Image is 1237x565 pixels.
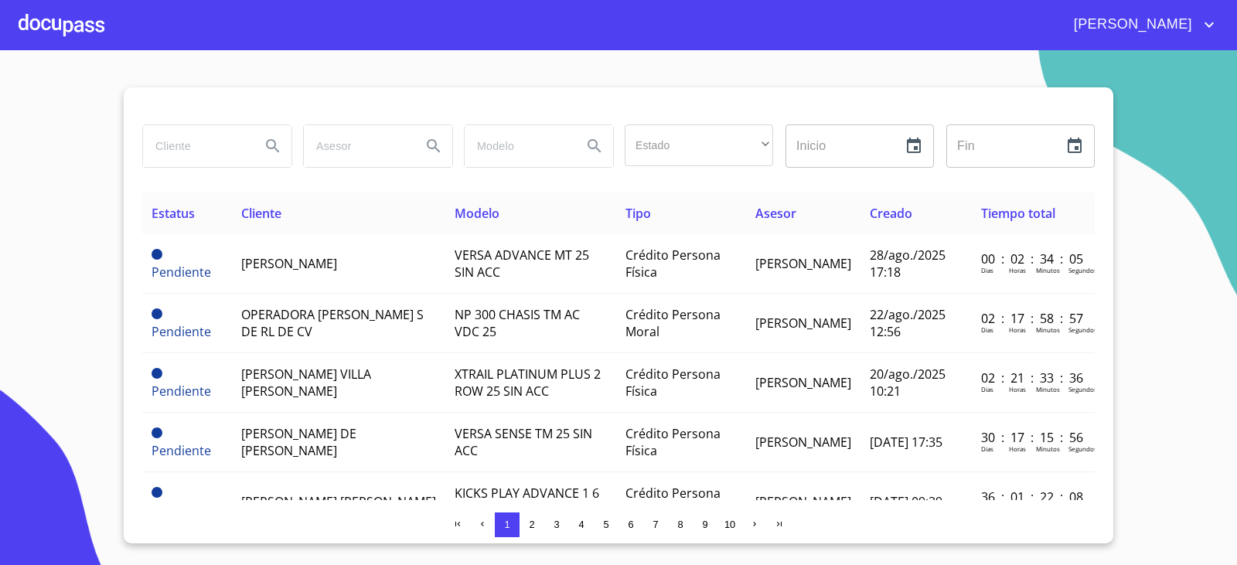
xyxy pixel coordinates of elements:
[1068,385,1097,393] p: Segundos
[1009,385,1026,393] p: Horas
[152,487,162,498] span: Pendiente
[1036,444,1060,453] p: Minutos
[576,128,613,165] button: Search
[241,425,356,459] span: [PERSON_NAME] DE [PERSON_NAME]
[625,485,721,519] span: Crédito Persona Física
[415,128,452,165] button: Search
[618,512,643,537] button: 6
[241,205,281,222] span: Cliente
[152,249,162,260] span: Pendiente
[981,488,1085,505] p: 36 : 01 : 22 : 08
[755,205,796,222] span: Asesor
[870,247,946,281] span: 28/ago./2025 17:18
[1036,266,1060,274] p: Minutos
[870,434,942,451] span: [DATE] 17:35
[628,519,633,530] span: 6
[625,425,721,459] span: Crédito Persona Física
[254,128,291,165] button: Search
[870,306,946,340] span: 22/ago./2025 12:56
[152,368,162,379] span: Pendiente
[152,383,211,400] span: Pendiente
[152,427,162,438] span: Pendiente
[304,125,409,167] input: search
[625,366,721,400] span: Crédito Persona Física
[143,125,248,167] input: search
[653,519,658,530] span: 7
[152,205,195,222] span: Estatus
[981,444,993,453] p: Dias
[241,493,436,510] span: [PERSON_NAME] [PERSON_NAME]
[241,306,424,340] span: OPERADORA [PERSON_NAME] S DE RL DE CV
[455,366,601,400] span: XTRAIL PLATINUM PLUS 2 ROW 25 SIN ACC
[152,442,211,459] span: Pendiente
[455,425,592,459] span: VERSA SENSE TM 25 SIN ACC
[1009,266,1026,274] p: Horas
[594,512,618,537] button: 5
[981,369,1085,386] p: 02 : 21 : 33 : 36
[455,485,599,519] span: KICKS PLAY ADVANCE 1 6 LTS CVT 25 KIT
[455,306,580,340] span: NP 300 CHASIS TM AC VDC 25
[495,512,520,537] button: 1
[544,512,569,537] button: 3
[693,512,717,537] button: 9
[981,266,993,274] p: Dias
[1068,266,1097,274] p: Segundos
[1009,325,1026,334] p: Horas
[755,315,851,332] span: [PERSON_NAME]
[870,366,946,400] span: 20/ago./2025 10:21
[755,255,851,272] span: [PERSON_NAME]
[578,519,584,530] span: 4
[755,493,851,510] span: [PERSON_NAME]
[870,205,912,222] span: Creado
[603,519,608,530] span: 5
[981,429,1085,446] p: 30 : 17 : 15 : 56
[981,385,993,393] p: Dias
[1036,325,1060,334] p: Minutos
[241,366,371,400] span: [PERSON_NAME] VILLA [PERSON_NAME]
[981,250,1085,267] p: 00 : 02 : 34 : 05
[643,512,668,537] button: 7
[1068,444,1097,453] p: Segundos
[981,325,993,334] p: Dias
[554,519,559,530] span: 3
[1062,12,1218,37] button: account of current user
[465,125,570,167] input: search
[625,306,721,340] span: Crédito Persona Moral
[668,512,693,537] button: 8
[152,323,211,340] span: Pendiente
[755,434,851,451] span: [PERSON_NAME]
[455,205,499,222] span: Modelo
[520,512,544,537] button: 2
[625,124,773,166] div: ​
[870,493,942,510] span: [DATE] 09:39
[981,205,1055,222] span: Tiempo total
[1068,325,1097,334] p: Segundos
[625,247,721,281] span: Crédito Persona Física
[625,205,651,222] span: Tipo
[1062,12,1200,37] span: [PERSON_NAME]
[569,512,594,537] button: 4
[702,519,707,530] span: 9
[529,519,534,530] span: 2
[1036,385,1060,393] p: Minutos
[455,247,589,281] span: VERSA ADVANCE MT 25 SIN ACC
[724,519,735,530] span: 10
[755,374,851,391] span: [PERSON_NAME]
[152,308,162,319] span: Pendiente
[981,310,1085,327] p: 02 : 17 : 58 : 57
[1009,444,1026,453] p: Horas
[504,519,509,530] span: 1
[677,519,683,530] span: 8
[152,264,211,281] span: Pendiente
[241,255,337,272] span: [PERSON_NAME]
[717,512,742,537] button: 10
